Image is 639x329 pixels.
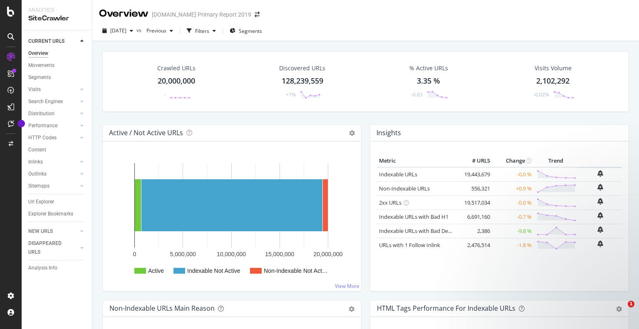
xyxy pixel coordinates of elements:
[143,24,176,37] button: Previous
[183,24,219,37] button: Filters
[28,109,78,118] a: Distribution
[239,27,262,35] span: Segments
[28,134,57,142] div: HTTP Codes
[28,109,54,118] div: Distribution
[28,7,85,14] div: Analytics
[459,238,492,252] td: 2,476,514
[28,134,78,142] a: HTTP Codes
[158,76,195,87] div: 20,000,000
[28,61,86,70] a: Movements
[379,185,430,192] a: Non-Indexable URLs
[28,14,85,23] div: SiteCrawler
[533,91,549,98] div: -0.02%
[28,49,48,58] div: Overview
[282,76,323,87] div: 128,239,559
[411,91,423,98] div: -0.03
[492,167,534,182] td: -0.0 %
[28,239,70,257] div: DISAPPEARED URLS
[28,158,78,166] a: Inlinks
[597,198,603,205] div: bell-plus
[597,184,603,190] div: bell-plus
[28,85,41,94] div: Visits
[349,306,354,312] div: gear
[148,267,164,274] text: Active
[109,304,215,312] div: Non-Indexable URLs Main Reason
[28,239,78,257] a: DISAPPEARED URLS
[28,121,57,130] div: Performance
[28,210,86,218] a: Explorer Bookmarks
[28,121,78,130] a: Performance
[28,210,73,218] div: Explorer Bookmarks
[28,170,78,178] a: Outlinks
[99,7,149,21] div: Overview
[217,251,246,257] text: 10,000,000
[492,210,534,224] td: -0.7 %
[459,167,492,182] td: 19,443,679
[379,227,470,235] a: Indexable URLs with Bad Description
[377,304,515,312] div: HTML Tags Performance for Indexable URLs
[265,251,294,257] text: 15,000,000
[459,155,492,167] th: # URLS
[28,264,57,272] div: Analysis Info
[28,37,78,46] a: CURRENT URLS
[28,37,64,46] div: CURRENT URLS
[28,73,51,82] div: Segments
[597,212,603,219] div: bell-plus
[492,238,534,252] td: -1.8 %
[379,171,417,178] a: Indexable URLs
[28,158,43,166] div: Inlinks
[28,264,86,272] a: Analysis Info
[492,181,534,195] td: +0.9 %
[109,127,183,139] h4: Active / Not Active URLs
[597,226,603,233] div: bell-plus
[417,76,440,87] div: 3.35 %
[379,241,440,249] a: URLs with 1 Follow Inlink
[28,227,53,236] div: NEW URLS
[536,76,570,87] div: 2,102,292
[28,182,50,190] div: Sitemaps
[313,251,342,257] text: 20,000,000
[264,267,328,274] text: Non-Indexable Not Act…
[17,120,25,127] div: Tooltip anchor
[28,73,86,82] a: Segments
[335,282,359,289] a: View More
[143,27,166,34] span: Previous
[255,12,260,17] div: arrow-right-arrow-left
[28,146,46,154] div: Content
[492,195,534,210] td: -0.0 %
[534,155,578,167] th: Trend
[28,49,86,58] a: Overview
[28,182,78,190] a: Sitemaps
[28,97,63,106] div: Search Engines
[459,210,492,224] td: 6,691,160
[195,27,209,35] div: Filters
[597,240,603,247] div: bell-plus
[459,181,492,195] td: 556,321
[187,267,240,274] text: Indexable Not Active
[136,27,143,34] span: vs
[409,64,448,72] div: % Active URLs
[109,155,352,284] svg: A chart.
[459,195,492,210] td: 19,517,034
[28,170,47,178] div: Outlinks
[133,251,136,257] text: 0
[157,64,196,72] div: Crawled URLs
[376,127,401,139] h4: Insights
[28,85,78,94] a: Visits
[152,10,251,19] div: [DOMAIN_NAME] Primary Report 2019
[28,146,86,154] a: Content
[459,224,492,238] td: 2,386
[164,91,166,98] div: -
[492,224,534,238] td: -9.8 %
[349,130,355,136] i: Options
[492,155,534,167] th: Change
[279,64,325,72] div: Discovered URLs
[611,301,631,321] iframe: Intercom live chat
[379,199,401,206] a: 2xx URLs
[170,251,196,257] text: 5,000,000
[28,97,78,106] a: Search Engines
[28,198,54,206] div: Url Explorer
[110,27,126,34] span: 2025 Oct. 1st
[99,24,136,37] button: [DATE]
